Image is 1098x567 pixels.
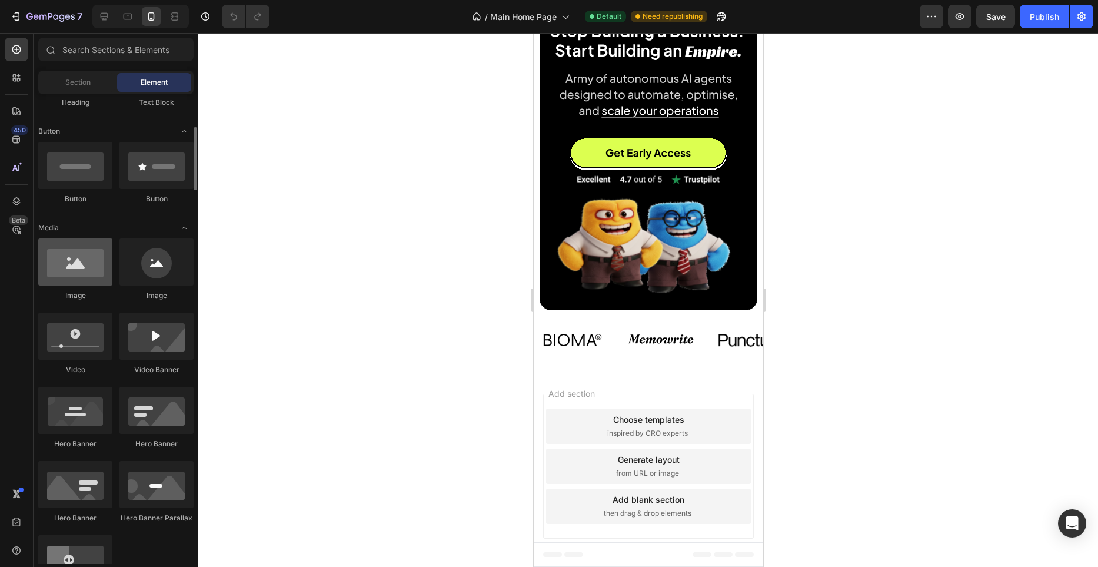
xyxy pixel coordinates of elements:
div: Heading [38,97,112,108]
span: from URL or image [82,435,145,446]
div: Undo/Redo [222,5,269,28]
div: Publish [1030,11,1059,23]
div: Hero Banner [119,439,194,449]
span: Save [986,12,1006,22]
span: Add section [10,354,66,367]
span: Main Home Page [490,11,557,23]
span: / [485,11,488,23]
span: Toggle open [175,218,194,237]
div: Choose templates [79,380,151,393]
span: Media [38,223,59,233]
p: 7 [77,9,82,24]
div: Text Block [119,97,194,108]
div: Video Banner [119,364,194,375]
span: Button [38,126,60,137]
span: then drag & drop elements [70,475,158,486]
button: 7 [5,5,88,28]
div: Beta [9,215,28,225]
span: Need republishing [643,11,703,22]
button: Publish [1020,5,1069,28]
input: Search Sections & Elements [38,38,194,61]
div: Button [38,194,112,204]
div: Button [119,194,194,204]
div: Add blank section [79,460,151,473]
iframe: Design area [534,33,763,567]
button: Save [976,5,1015,28]
div: Image [38,290,112,301]
div: Video [38,364,112,375]
div: Hero Banner Parallax [119,513,194,523]
div: Open Intercom Messenger [1058,509,1086,538]
div: 450 [11,125,28,135]
span: Toggle open [175,122,194,141]
img: [object Object] [177,288,254,326]
div: Image [119,290,194,301]
span: Element [141,77,168,88]
span: inspired by CRO experts [74,395,154,406]
div: Hero Banner [38,513,112,523]
span: Section [65,77,91,88]
div: Generate layout [84,420,146,433]
span: Default [597,11,621,22]
div: Hero Banner [38,439,112,449]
